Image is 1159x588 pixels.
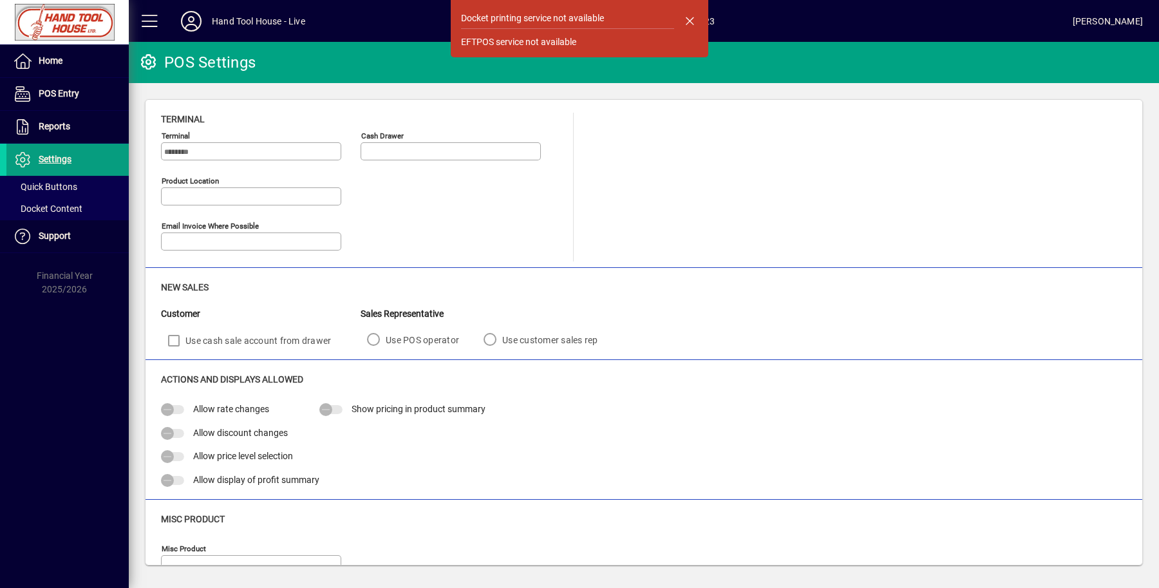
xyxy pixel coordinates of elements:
[171,10,212,33] button: Profile
[13,204,82,214] span: Docket Content
[161,114,205,124] span: Terminal
[161,514,225,524] span: Misc Product
[39,231,71,241] span: Support
[39,154,71,164] span: Settings
[162,131,190,140] mat-label: Terminal
[305,11,1073,32] span: [DATE] 16:23
[13,182,77,192] span: Quick Buttons
[161,282,209,292] span: New Sales
[352,404,485,414] span: Show pricing in product summary
[361,131,404,140] mat-label: Cash Drawer
[162,222,259,231] mat-label: Email Invoice where possible
[361,307,616,321] div: Sales Representative
[162,544,206,553] mat-label: Misc Product
[161,307,361,321] div: Customer
[193,428,288,438] span: Allow discount changes
[39,55,62,66] span: Home
[193,451,293,461] span: Allow price level selection
[39,121,70,131] span: Reports
[461,35,576,49] div: EFTPOS service not available
[6,176,129,198] a: Quick Buttons
[138,52,256,73] div: POS Settings
[161,374,303,384] span: Actions and Displays Allowed
[193,475,319,485] span: Allow display of profit summary
[212,11,305,32] div: Hand Tool House - Live
[6,78,129,110] a: POS Entry
[6,198,129,220] a: Docket Content
[39,88,79,99] span: POS Entry
[162,176,219,185] mat-label: Product location
[1073,11,1143,32] div: [PERSON_NAME]
[6,111,129,143] a: Reports
[6,45,129,77] a: Home
[193,404,269,414] span: Allow rate changes
[6,220,129,252] a: Support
